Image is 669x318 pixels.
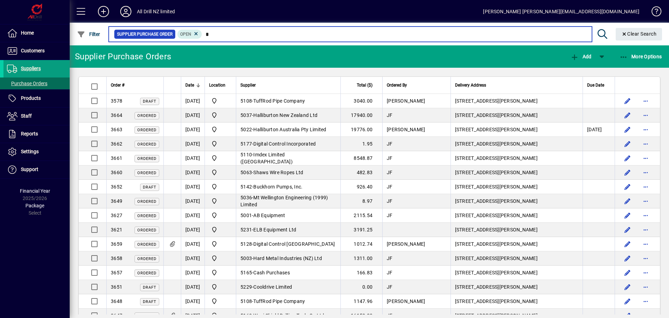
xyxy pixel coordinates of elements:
[117,31,172,38] span: Supplier Purchase Order
[587,81,610,89] div: Due Date
[622,253,633,264] button: Edit
[240,81,336,89] div: Supplier
[25,203,44,208] span: Package
[253,141,316,147] span: Digital Control Incorporated
[7,81,47,86] span: Purchase Orders
[569,50,593,63] button: Add
[236,280,340,294] td: -
[111,141,122,147] span: 3662
[209,240,232,248] span: All Drill NZ Limited
[3,24,70,42] a: Home
[75,28,102,40] button: Filter
[451,280,583,294] td: [STREET_ADDRESS][PERSON_NAME]
[240,195,252,200] span: 5036
[181,223,205,237] td: [DATE]
[240,170,252,175] span: 5063
[111,81,159,89] div: Order #
[451,223,583,237] td: [STREET_ADDRESS][PERSON_NAME]
[622,195,633,207] button: Edit
[253,184,302,190] span: Buckhorn Pumps, Inc.
[21,66,41,71] span: Suppliers
[451,208,583,223] td: [STREET_ADDRESS][PERSON_NAME]
[3,143,70,161] a: Settings
[236,266,340,280] td: -
[451,251,583,266] td: [STREET_ADDRESS][PERSON_NAME]
[111,170,122,175] span: 3660
[622,224,633,235] button: Edit
[143,285,156,290] span: Draft
[357,81,372,89] span: Total ($)
[240,241,252,247] span: 5128
[340,165,382,180] td: 482.83
[640,281,651,293] button: More options
[236,294,340,309] td: -
[387,98,425,104] span: [PERSON_NAME]
[181,108,205,123] td: [DATE]
[111,256,122,261] span: 3658
[622,153,633,164] button: Edit
[253,213,285,218] span: AB Equipment
[240,152,293,164] span: Imdex Limited ([GEOGRAPHIC_DATA])
[236,94,340,108] td: -
[209,154,232,162] span: All Drill NZ Limited
[387,284,393,290] span: JF
[236,223,340,237] td: -
[340,108,382,123] td: 17940.00
[640,238,651,250] button: More options
[387,127,425,132] span: [PERSON_NAME]
[21,95,41,101] span: Products
[111,270,122,275] span: 3657
[616,28,662,40] button: Clear
[640,110,651,121] button: More options
[340,237,382,251] td: 1012.74
[253,112,317,118] span: Halliburton New Zealand Ltd
[240,112,252,118] span: 5037
[640,181,651,192] button: More options
[137,171,156,175] span: Ordered
[111,184,122,190] span: 3652
[240,256,252,261] span: 5003
[209,283,232,291] span: All Drill NZ Limited
[622,296,633,307] button: Edit
[570,54,591,59] span: Add
[181,123,205,137] td: [DATE]
[209,197,232,205] span: All Drill NZ Limited
[181,237,205,251] td: [DATE]
[240,298,252,304] span: 5108
[111,213,122,218] span: 3627
[236,165,340,180] td: -
[345,81,379,89] div: Total ($)
[240,213,252,218] span: 5001
[621,31,657,37] span: Clear Search
[240,141,252,147] span: 5177
[185,81,200,89] div: Date
[77,31,100,37] span: Filter
[137,199,156,204] span: Ordered
[137,242,156,247] span: Ordered
[137,128,156,132] span: Ordered
[618,50,664,63] button: More Options
[240,184,252,190] span: 5142
[181,165,205,180] td: [DATE]
[253,284,292,290] span: Cooldrive Limited
[209,183,232,191] span: All Drill NZ Limited
[181,294,205,309] td: [DATE]
[137,6,175,17] div: All Drill NZ limited
[209,297,232,305] span: All Drill NZ Limited
[387,170,393,175] span: JF
[180,32,191,37] span: Open
[137,113,156,118] span: Ordered
[451,137,583,151] td: [STREET_ADDRESS][PERSON_NAME]
[137,142,156,147] span: Ordered
[181,208,205,223] td: [DATE]
[387,198,393,204] span: JF
[111,112,122,118] span: 3664
[21,131,38,136] span: Reports
[640,195,651,207] button: More options
[451,294,583,309] td: [STREET_ADDRESS][PERSON_NAME]
[451,151,583,165] td: [STREET_ADDRESS][PERSON_NAME]
[209,125,232,134] span: All Drill NZ Limited
[236,151,340,165] td: -
[640,95,651,106] button: More options
[181,194,205,208] td: [DATE]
